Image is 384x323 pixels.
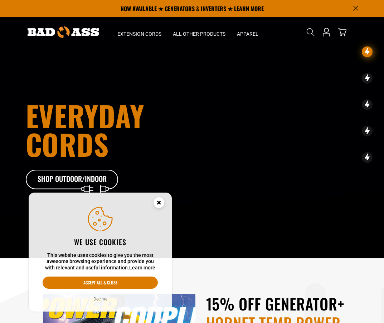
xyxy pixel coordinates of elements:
[231,17,264,47] summary: Apparel
[26,170,119,190] a: Shop Outdoor/Indoor
[28,26,99,38] img: Bad Ass Extension Cords
[305,26,316,38] summary: Search
[117,31,161,37] span: Extension Cords
[43,237,158,247] h2: We use cookies
[91,295,110,303] button: Decline
[173,31,225,37] span: All Other Products
[129,265,155,270] a: Learn more
[26,101,225,158] h1: Everyday cords
[43,277,158,289] button: Accept all & close
[43,252,158,271] p: This website uses cookies to give you the most awesome browsing experience and provide you with r...
[112,17,167,47] summary: Extension Cords
[167,17,231,47] summary: All Other Products
[29,193,172,312] aside: Cookie Consent
[237,31,258,37] span: Apparel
